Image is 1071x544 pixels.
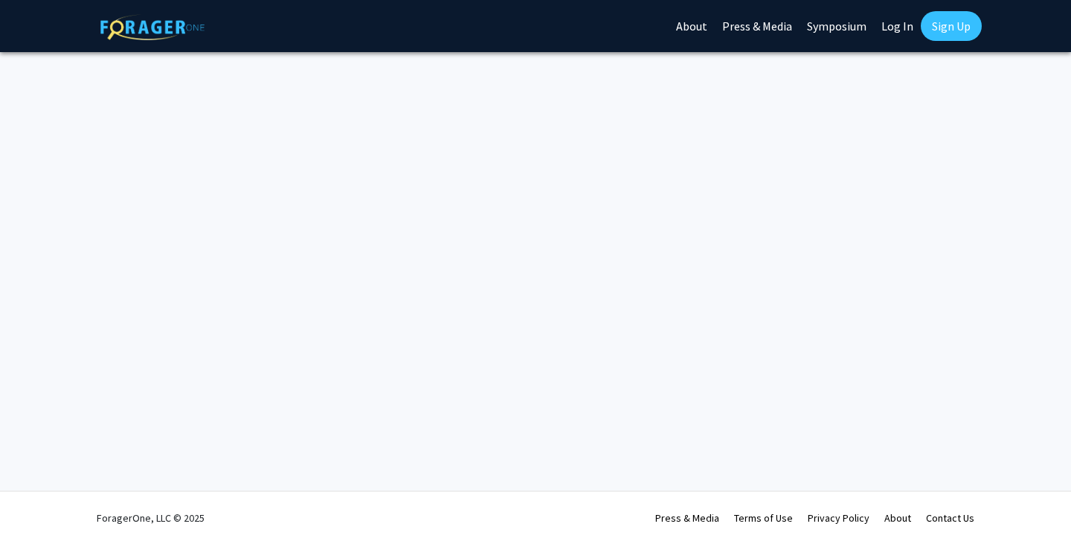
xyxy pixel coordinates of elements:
[655,511,719,525] a: Press & Media
[808,511,869,525] a: Privacy Policy
[100,14,205,40] img: ForagerOne Logo
[97,492,205,544] div: ForagerOne, LLC © 2025
[884,511,911,525] a: About
[926,511,974,525] a: Contact Us
[921,11,982,41] a: Sign Up
[734,511,793,525] a: Terms of Use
